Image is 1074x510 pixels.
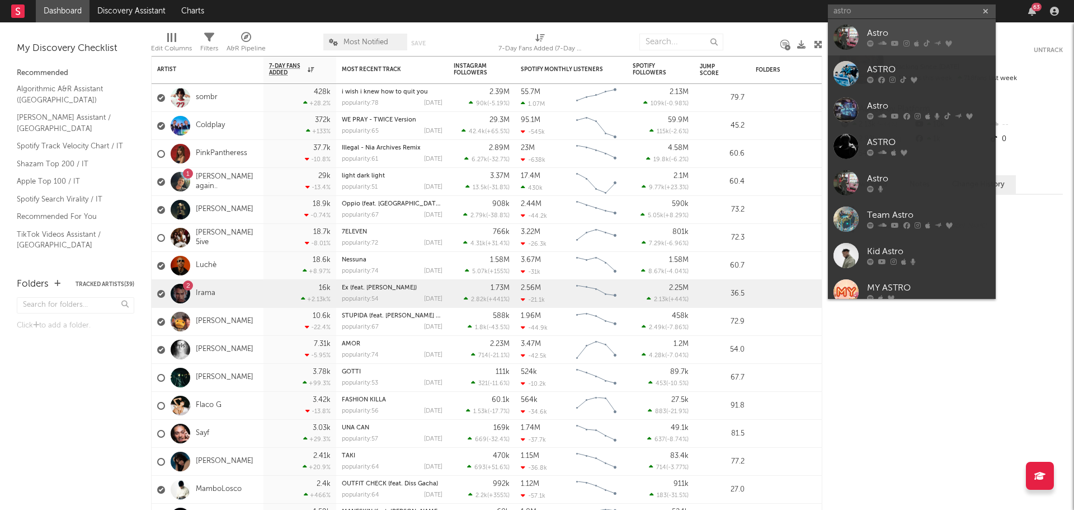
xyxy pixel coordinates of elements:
[471,380,510,387] div: ( )
[464,296,510,303] div: ( )
[151,42,192,55] div: Edit Columns
[342,212,379,218] div: popularity: 67
[342,285,417,291] a: Ex (feat. [PERSON_NAME])
[700,231,745,245] div: 72.3
[17,42,134,55] div: My Discovery Checklist
[700,175,745,189] div: 60.4
[867,172,990,186] div: Astro
[17,257,123,280] a: TikTok Sounds Assistant / [GEOGRAPHIC_DATA]
[17,297,134,314] input: Search for folders...
[424,212,442,218] div: [DATE]
[342,296,379,302] div: popularity: 54
[521,256,541,264] div: 3.67M
[196,93,218,102] a: sombr
[342,201,442,207] div: Oppio (feat. Simba La Rue)
[196,373,253,382] a: [PERSON_NAME]
[489,381,508,387] span: -11.6 %
[196,429,209,438] a: Sayf
[342,173,442,179] div: light dark light
[487,129,508,135] span: +65.5 %
[988,118,1063,132] div: --
[342,100,379,106] div: popularity: 78
[648,213,663,219] span: 5.05k
[828,128,996,165] a: ASTRO
[649,353,665,359] span: 4.28k
[313,200,331,208] div: 18.9k
[571,308,621,336] svg: Chart title
[464,156,510,163] div: ( )
[653,157,669,163] span: 19.8k
[490,256,510,264] div: 1.58M
[424,296,442,302] div: [DATE]
[671,129,687,135] span: -2.6 %
[313,424,331,432] div: 3.03k
[196,172,258,191] a: [PERSON_NAME] again..
[454,63,493,76] div: Instagram Followers
[303,268,331,275] div: +8.97 %
[700,147,745,161] div: 60.6
[642,324,689,331] div: ( )
[655,409,666,415] span: 883
[424,380,442,386] div: [DATE]
[639,34,723,50] input: Search...
[478,381,488,387] span: 321
[1031,3,1042,11] div: 63
[657,129,669,135] span: 115k
[342,257,366,263] a: Nessuna
[668,116,689,124] div: 59.9M
[571,252,621,280] svg: Chart title
[301,296,331,303] div: +2.13k %
[668,144,689,152] div: 4.58M
[411,40,426,46] button: Save
[313,368,331,376] div: 3.78k
[571,84,621,112] svg: Chart title
[666,241,687,247] span: -6.96 %
[471,352,510,359] div: ( )
[424,156,442,162] div: [DATE]
[196,149,247,158] a: PinkPantheress
[17,175,123,188] a: Apple Top 100 / IT
[828,165,996,201] a: Astro
[304,212,331,219] div: -0.74 %
[700,63,728,77] div: Jump Score
[17,140,123,152] a: Spotify Track Velocity Chart / IT
[700,203,745,217] div: 73.2
[342,425,442,431] div: UNA CAN
[313,396,331,404] div: 3.42k
[521,240,547,247] div: -26.3k
[473,409,488,415] span: 1.53k
[521,200,541,208] div: 2.44M
[492,200,510,208] div: 908k
[571,112,621,140] svg: Chart title
[470,241,486,247] span: 4.31k
[342,341,360,347] a: AMOR
[648,408,689,415] div: ( )
[488,325,508,331] span: -43.5 %
[521,100,545,107] div: 1.07M
[670,368,689,376] div: 89.7k
[521,156,545,163] div: -638k
[151,28,192,60] div: Edit Columns
[669,256,689,264] div: 1.58M
[342,397,386,403] a: FASHION KILLA
[463,240,510,247] div: ( )
[571,168,621,196] svg: Chart title
[227,28,266,60] div: A&R Pipeline
[342,257,442,263] div: Nessuna
[196,121,225,130] a: Coldplay
[489,269,508,275] span: +155 %
[521,408,547,415] div: -34.6k
[476,101,487,107] span: 90k
[342,89,442,95] div: i wish i knew how to quit you
[424,100,442,106] div: [DATE]
[666,269,687,275] span: -4.04 %
[318,172,331,180] div: 29k
[493,424,510,432] div: 169k
[654,297,668,303] span: 2.13k
[313,312,331,320] div: 10.6k
[342,324,379,330] div: popularity: 67
[700,371,745,385] div: 67.7
[342,397,442,403] div: FASHION KILLA
[342,117,416,123] a: WE PRAY - TWICE Version
[571,196,621,224] svg: Chart title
